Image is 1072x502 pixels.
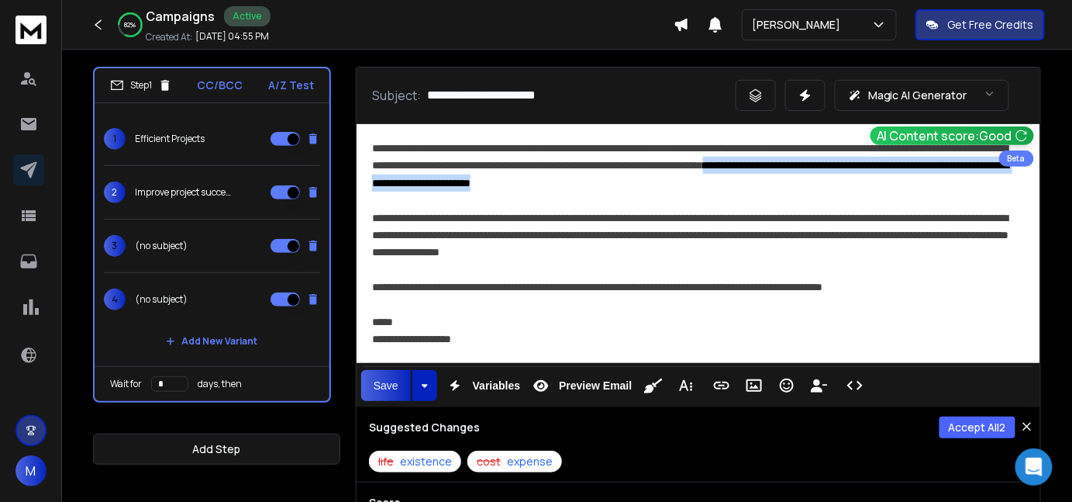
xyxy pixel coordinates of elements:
p: CC/BCC [197,78,243,93]
span: Preview Email [556,379,635,393]
span: 4 [104,289,126,310]
button: Add New Variant [153,326,270,357]
p: Created At: [146,31,192,43]
div: Beta [999,151,1034,167]
span: Variables [470,379,524,393]
button: Magic AI Generator [835,80,1009,111]
h1: Campaigns [146,7,215,26]
button: Clean HTML [639,370,668,401]
button: Insert Unsubscribe Link [805,370,834,401]
button: Preview Email [526,370,635,401]
button: Insert Image (Ctrl+P) [739,370,769,401]
p: [DATE] 04:55 PM [195,30,269,43]
button: Add Step [93,434,340,465]
button: More Text [671,370,701,401]
div: Step 1 [110,78,172,92]
p: A/Z Test [268,78,314,93]
button: AI Content score:Good [870,126,1034,145]
span: life [378,454,394,469]
p: Get Free Credits [948,17,1034,33]
button: M [16,455,47,486]
button: Accept All2 [939,417,1015,438]
span: 1 [104,128,126,150]
button: Insert Link (Ctrl+K) [707,370,736,401]
p: Magic AI Generator [868,88,967,103]
span: cost [477,454,501,469]
div: Active [224,6,271,26]
p: Subject: [372,86,421,105]
p: (no subject) [135,293,188,306]
h3: Suggested Changes [369,420,480,435]
button: Get Free Credits [915,9,1045,40]
p: (no subject) [135,240,188,252]
p: Improve project success [135,186,234,199]
span: expense [507,454,553,469]
p: Efficient Projects [135,133,205,145]
p: Wait for [110,378,142,390]
button: Variables [440,370,524,401]
p: [PERSON_NAME] [752,17,846,33]
p: days, then [198,378,242,390]
button: Save [361,370,411,401]
li: Step1CC/BCCA/Z Test1Efficient Projects2Improve project success3(no subject)4(no subject)Add New V... [93,67,331,403]
button: Code View [840,370,870,401]
span: existence [400,454,452,469]
span: 3 [104,235,126,257]
img: logo [16,16,47,44]
div: Open Intercom Messenger [1015,448,1053,486]
span: 2 [104,182,126,203]
button: Emoticons [772,370,801,401]
p: 82 % [125,20,136,29]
